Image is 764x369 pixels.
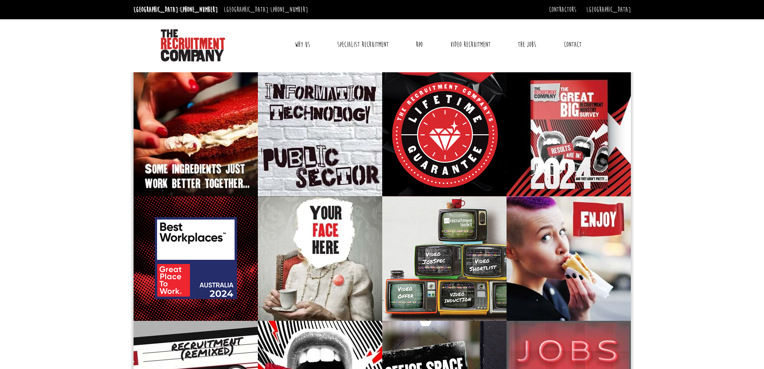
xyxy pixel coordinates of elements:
[270,5,308,14] a: [PHONE_NUMBER]
[222,3,310,16] li: [GEOGRAPHIC_DATA]:
[289,35,316,55] a: Why Us
[558,35,588,55] a: Contact
[132,3,220,16] li: [GEOGRAPHIC_DATA]:
[549,5,576,14] a: Contractors
[180,5,218,14] a: [PHONE_NUMBER]
[161,29,225,61] img: The Recruitment Company
[410,35,429,55] a: RPO
[331,35,395,55] a: Specialist Recruitment
[512,35,542,55] a: The Jobs
[444,35,496,55] a: Video Recruitment
[586,5,631,14] a: [GEOGRAPHIC_DATA]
